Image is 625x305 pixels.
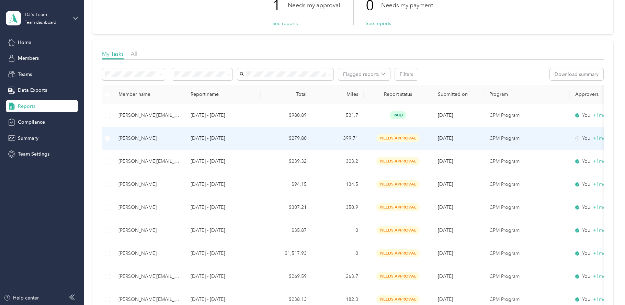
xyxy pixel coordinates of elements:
[191,112,255,119] p: [DATE] - [DATE]
[438,181,453,187] span: [DATE]
[593,204,611,210] span: + 1 more
[489,227,564,234] p: CPM Program
[312,104,364,127] td: 531.7
[484,219,570,242] td: CPM Program
[118,91,180,97] div: Member name
[312,219,364,242] td: 0
[261,127,312,150] td: $279.80
[376,157,420,165] span: needs approval
[438,227,453,233] span: [DATE]
[484,127,570,150] td: CPM Program
[113,85,185,104] th: Member name
[550,68,603,80] button: Download summary
[261,104,312,127] td: $980.89
[489,273,564,280] p: CPM Program
[438,158,453,164] span: [DATE]
[312,242,364,265] td: 0
[191,204,255,211] p: [DATE] - [DATE]
[185,85,261,104] th: Report name
[191,181,255,188] p: [DATE] - [DATE]
[438,112,453,118] span: [DATE]
[438,250,453,256] span: [DATE]
[366,20,391,27] button: See reports
[18,55,39,62] span: Members
[261,242,312,265] td: $1,517.93
[18,118,45,126] span: Compliance
[376,249,420,257] span: needs approval
[489,135,564,142] p: CPM Program
[191,135,255,142] p: [DATE] - [DATE]
[438,204,453,210] span: [DATE]
[191,227,255,234] p: [DATE] - [DATE]
[118,181,180,188] div: [PERSON_NAME]
[593,112,611,118] span: + 1 more
[376,203,420,211] span: needs approval
[376,134,420,142] span: needs approval
[376,226,420,234] span: needs approval
[118,227,180,234] div: [PERSON_NAME]
[261,173,312,196] td: $94.15
[489,181,564,188] p: CPM Program
[18,150,49,158] span: Team Settings
[118,204,180,211] div: [PERSON_NAME]
[376,272,420,280] span: needs approval
[118,296,180,303] div: [PERSON_NAME][EMAIL_ADDRESS][DOMAIN_NAME]
[484,150,570,173] td: CPM Program
[191,296,255,303] p: [DATE] - [DATE]
[438,296,453,302] span: [DATE]
[266,91,307,97] div: Total
[381,1,433,10] p: Needs my payment
[432,85,484,104] th: Submitted on
[489,112,564,119] p: CPM Program
[489,250,564,257] p: CPM Program
[312,173,364,196] td: 134.5
[390,111,406,119] span: paid
[25,21,56,25] div: Team dashboard
[484,85,570,104] th: Program
[489,296,564,303] p: CPM Program
[261,265,312,288] td: $269.59
[191,158,255,165] p: [DATE] - [DATE]
[395,68,418,80] button: Filters
[489,158,564,165] p: CPM Program
[376,295,420,303] span: needs approval
[312,127,364,150] td: 399.71
[593,158,611,164] span: + 1 more
[18,71,32,78] span: Teams
[191,273,255,280] p: [DATE] - [DATE]
[18,87,47,94] span: Data Exports
[484,104,570,127] td: CPM Program
[288,1,340,10] p: Needs my approval
[18,135,38,142] span: Summary
[484,242,570,265] td: CPM Program
[593,135,611,141] span: + 1 more
[118,135,180,142] div: [PERSON_NAME]
[312,265,364,288] td: 263.7
[484,265,570,288] td: CPM Program
[376,180,420,188] span: needs approval
[18,39,31,46] span: Home
[484,173,570,196] td: CPM Program
[318,91,358,97] div: Miles
[118,250,180,257] div: [PERSON_NAME]
[118,112,180,119] div: [PERSON_NAME][EMAIL_ADDRESS][DOMAIN_NAME]
[272,20,298,27] button: See reports
[118,158,180,165] div: [PERSON_NAME][EMAIL_ADDRESS][DOMAIN_NAME]
[191,250,255,257] p: [DATE] - [DATE]
[369,91,427,97] span: Report status
[18,103,35,110] span: Reports
[438,135,453,141] span: [DATE]
[593,250,611,256] span: + 1 more
[312,150,364,173] td: 303.2
[593,227,611,233] span: + 1 more
[261,150,312,173] td: $239.32
[438,273,453,279] span: [DATE]
[102,50,124,57] span: My Tasks
[484,196,570,219] td: CPM Program
[312,196,364,219] td: 350.9
[118,273,180,280] div: [PERSON_NAME][EMAIL_ADDRESS][DOMAIN_NAME]
[593,181,611,187] span: + 1 more
[261,219,312,242] td: $35.87
[338,68,390,80] button: Flagged reports
[131,50,137,57] span: All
